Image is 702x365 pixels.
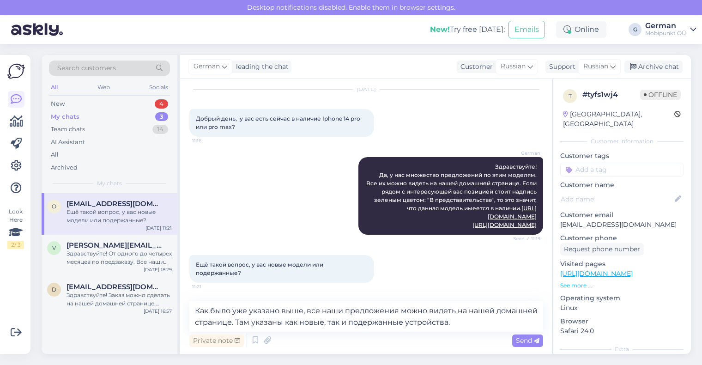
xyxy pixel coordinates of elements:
[430,25,450,34] b: New!
[51,99,65,109] div: New
[52,244,56,251] span: v
[51,112,79,122] div: My chats
[560,293,684,303] p: Operating system
[560,281,684,290] p: See more ...
[629,23,641,36] div: G
[560,345,684,353] div: Extra
[67,283,163,291] span: danielkile233@gmail.com
[501,61,526,72] span: Russian
[560,243,644,255] div: Request phone number
[51,163,78,172] div: Archived
[545,62,575,72] div: Support
[232,62,289,72] div: leading the chat
[192,137,227,144] span: 11:16
[145,225,172,231] div: [DATE] 11:21
[457,62,493,72] div: Customer
[582,89,640,100] div: # tyfs1wj4
[144,308,172,315] div: [DATE] 16:57
[645,22,696,37] a: GermanMobipunkt OÜ
[560,316,684,326] p: Browser
[645,22,686,30] div: German
[7,62,25,80] img: Askly Logo
[189,335,244,347] div: Private note
[67,291,172,308] div: Здравствуйте! Заказ можно сделать на нашей домашней странице, сделав предоплату 50% от стоимости....
[569,92,572,99] span: t
[196,115,362,130] span: Добрый день, у вас есть сейчас в наличие Iphone 14 pro или рro max?
[563,109,674,129] div: [GEOGRAPHIC_DATA], [GEOGRAPHIC_DATA]
[51,125,85,134] div: Team chats
[560,163,684,176] input: Add a tag
[560,220,684,230] p: [EMAIL_ADDRESS][DOMAIN_NAME]
[57,63,116,73] span: Search customers
[640,90,681,100] span: Offline
[144,266,172,273] div: [DATE] 18:29
[51,150,59,159] div: All
[560,180,684,190] p: Customer name
[7,241,24,249] div: 2 / 3
[97,179,122,188] span: My chats
[506,150,540,157] span: German
[192,283,227,290] span: 11:21
[560,326,684,336] p: Safari 24.0
[645,30,686,37] div: Mobipunkt OÜ
[67,208,172,225] div: Ещё такой вопрос, у вас новые модели или подержанные?
[96,81,112,93] div: Web
[472,221,537,228] a: [URL][DOMAIN_NAME]
[152,125,168,134] div: 14
[49,81,60,93] div: All
[52,203,56,210] span: o
[67,200,163,208] span: oksanakartsan6@gmail.com
[560,137,684,146] div: Customer information
[560,233,684,243] p: Customer phone
[506,235,540,242] span: Seen ✓ 11:19
[624,61,683,73] div: Archive chat
[67,241,163,249] span: vladimir@vlaeri.ee
[147,81,170,93] div: Socials
[508,21,545,38] button: Emails
[155,112,168,122] div: 3
[560,269,633,278] a: [URL][DOMAIN_NAME]
[560,259,684,269] p: Visited pages
[561,194,673,204] input: Add name
[196,261,325,276] span: Ещё такой вопрос, у вас новые модели или подержанные?
[560,303,684,313] p: Linux
[194,61,220,72] span: German
[516,336,539,345] span: Send
[189,301,543,332] textarea: Как было уже указано выше, все наши предложения можно видеть на нашей домашней странице. Там указ...
[7,207,24,249] div: Look Here
[560,151,684,161] p: Customer tags
[556,21,606,38] div: Online
[583,61,608,72] span: Russian
[560,210,684,220] p: Customer email
[52,286,56,293] span: d
[51,138,85,147] div: AI Assistant
[155,99,168,109] div: 4
[430,24,505,35] div: Try free [DATE]:
[189,85,543,93] div: [DATE]
[67,249,172,266] div: Здравствуйте! От одного до четырех месяцев по предзаказу. Все наши предложения можно видеть прямо...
